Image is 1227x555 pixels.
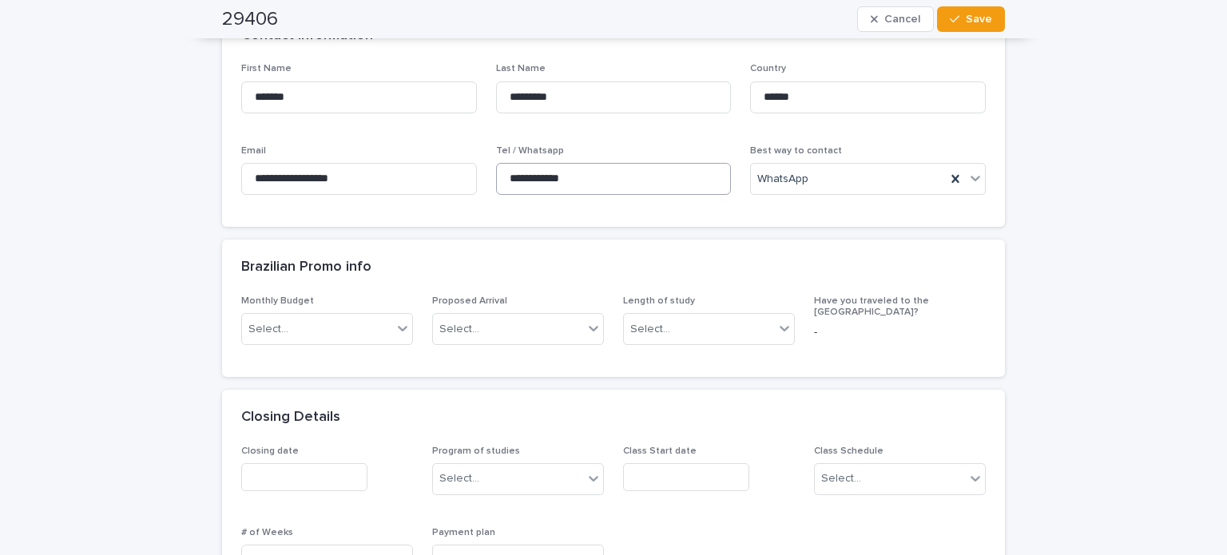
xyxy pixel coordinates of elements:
div: Select... [821,470,861,487]
span: Monthly Budget [241,296,314,306]
h2: Closing Details [241,409,340,426]
span: Best way to contact [750,146,842,156]
button: Cancel [857,6,934,32]
span: Country [750,64,786,73]
span: Save [966,14,992,25]
span: WhatsApp [757,171,808,188]
span: Tel / Whatsapp [496,146,564,156]
div: Select... [630,321,670,338]
span: Cancel [884,14,920,25]
span: # of Weeks [241,528,293,537]
span: Last Name [496,64,546,73]
span: Closing date [241,446,299,456]
span: Payment plan [432,528,495,537]
span: Length of study [623,296,695,306]
span: Have you traveled to the [GEOGRAPHIC_DATA]? [814,296,929,317]
div: Select... [248,321,288,338]
h2: 29406 [222,8,278,31]
div: Select... [439,321,479,338]
div: Select... [439,470,479,487]
span: Email [241,146,266,156]
span: Proposed Arrival [432,296,507,306]
button: Save [937,6,1005,32]
span: First Name [241,64,292,73]
span: Class Start date [623,446,697,456]
span: Class Schedule [814,446,884,456]
h2: Brazilian Promo info [241,259,371,276]
span: Program of studies [432,446,520,456]
p: - [814,324,986,341]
